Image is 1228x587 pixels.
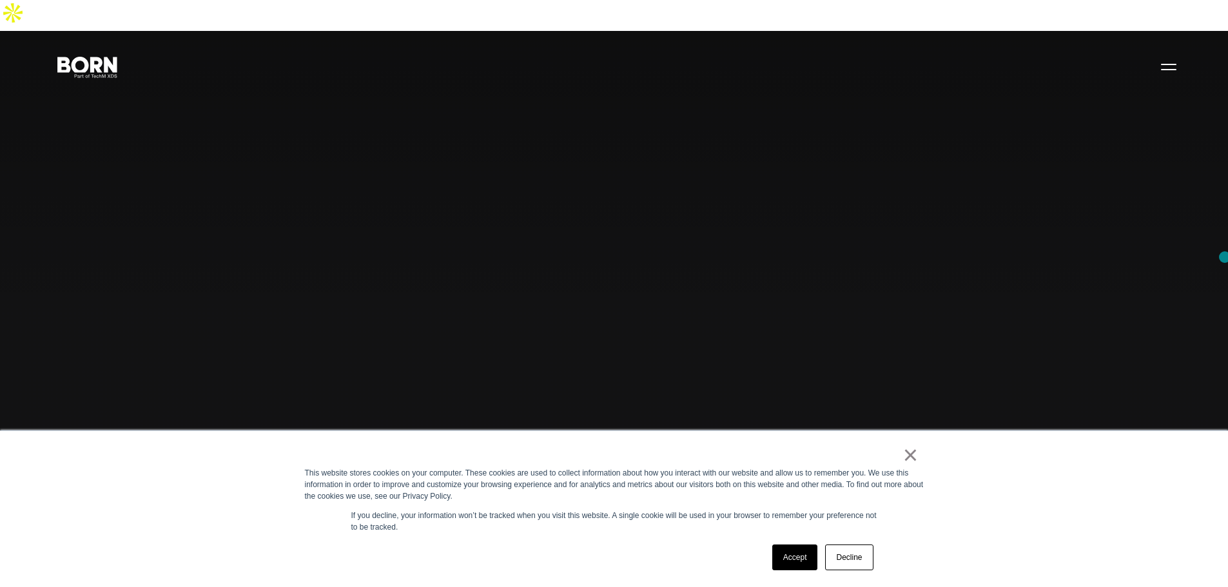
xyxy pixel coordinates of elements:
[772,544,818,570] a: Accept
[305,467,924,502] div: This website stores cookies on your computer. These cookies are used to collect information about...
[903,449,919,461] a: ×
[1153,53,1184,80] button: Open
[825,544,873,570] a: Decline
[351,510,877,533] p: If you decline, your information won’t be tracked when you visit this website. A single cookie wi...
